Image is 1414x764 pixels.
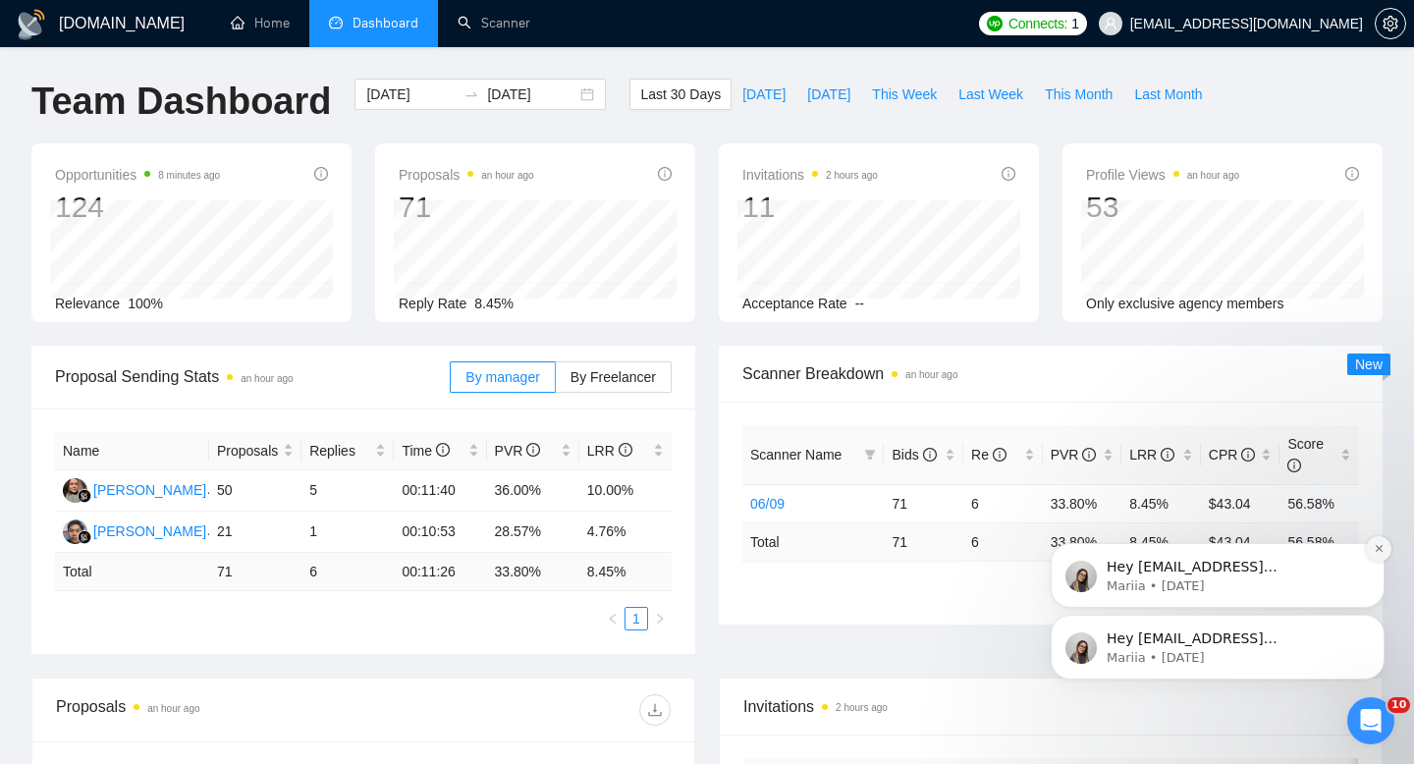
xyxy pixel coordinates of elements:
td: Total [55,553,209,591]
time: 8 minutes ago [158,170,220,181]
td: 33.80 % [487,553,579,591]
button: Last 30 Days [629,79,732,110]
td: 6 [963,522,1043,561]
span: info-circle [658,167,672,181]
th: Proposals [209,432,301,470]
span: [DATE] [807,83,850,105]
span: 10 [1387,697,1410,713]
span: Proposals [399,163,534,187]
button: Last Month [1123,79,1213,110]
li: Next Page [648,607,672,630]
span: dashboard [329,16,343,29]
div: 124 [55,189,220,226]
td: 28.57% [487,512,579,553]
td: 4.76% [579,512,672,553]
span: info-circle [619,443,632,457]
button: left [601,607,625,630]
span: user [1104,17,1117,30]
p: Message from Mariia, sent 1d ago [85,231,339,248]
span: info-circle [993,448,1006,462]
div: Proposals [56,694,363,726]
span: Profile Views [1086,163,1239,187]
button: [DATE] [796,79,861,110]
span: 8.45% [474,296,514,311]
time: an hour ago [147,703,199,714]
a: searchScanner [458,15,530,31]
th: Replies [301,432,394,470]
a: 06/09 [750,496,785,512]
span: This Month [1045,83,1113,105]
img: gigradar-bm.png [78,489,91,503]
span: filter [860,440,880,469]
span: By Freelancer [571,369,656,385]
time: an hour ago [905,369,957,380]
span: Hey [EMAIL_ADDRESS][DOMAIN_NAME], Looks like your Upwork agency Molius Social ran out of connects... [85,140,339,391]
td: 71 [209,553,301,591]
td: 00:11:26 [394,553,486,591]
span: swap-right [463,86,479,102]
img: MR [63,519,87,544]
div: message notification from Mariia, 2d ago. Hey hello@molius.social, Looks like your Upwork agency ... [29,125,363,190]
span: info-circle [1002,167,1015,181]
div: 71 [399,189,534,226]
p: Message from Mariia, sent 2d ago [85,159,339,177]
span: to [463,86,479,102]
input: Start date [366,83,456,105]
span: Last Week [958,83,1023,105]
img: VM [63,478,87,503]
span: Relevance [55,296,120,311]
span: -- [855,296,864,311]
span: left [607,613,619,625]
span: Invitations [743,694,1358,719]
h1: Team Dashboard [31,79,331,125]
img: upwork-logo.png [987,16,1003,31]
span: LRR [587,443,632,459]
img: Profile image for Mariia [44,142,76,174]
span: setting [1376,16,1405,31]
td: 8.45 % [579,553,672,591]
span: New [1355,356,1383,372]
span: filter [864,449,876,461]
span: Reply Rate [399,296,466,311]
span: info-circle [436,443,450,457]
span: info-circle [314,167,328,181]
span: Connects: [1008,13,1067,34]
td: 6 [301,553,394,591]
button: Dismiss notification [345,118,370,143]
img: logo [16,9,47,40]
span: info-circle [1345,167,1359,181]
li: 1 [625,607,648,630]
span: info-circle [923,448,937,462]
time: an hour ago [241,373,293,384]
button: This Month [1034,79,1123,110]
span: right [654,613,666,625]
span: Last 30 Days [640,83,721,105]
div: [PERSON_NAME] [93,479,206,501]
td: 71 [884,484,963,522]
td: 00:11:40 [394,470,486,512]
span: Scanner Breakdown [742,361,1359,386]
li: Previous Page [601,607,625,630]
a: setting [1375,16,1406,31]
td: Total [742,522,884,561]
button: [DATE] [732,79,796,110]
td: 21 [209,512,301,553]
a: VM[PERSON_NAME] [63,481,206,497]
td: 6 [963,484,1043,522]
time: 2 hours ago [826,170,878,181]
a: homeHome [231,15,290,31]
span: Acceptance Rate [742,296,847,311]
span: Proposal Sending Stats [55,364,450,389]
span: download [640,702,670,718]
img: gigradar-bm.png [78,530,91,544]
td: 00:10:53 [394,512,486,553]
div: 11 [742,189,878,226]
span: Proposals [217,440,279,462]
div: [PERSON_NAME] [93,520,206,542]
button: Last Week [948,79,1034,110]
th: Name [55,432,209,470]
